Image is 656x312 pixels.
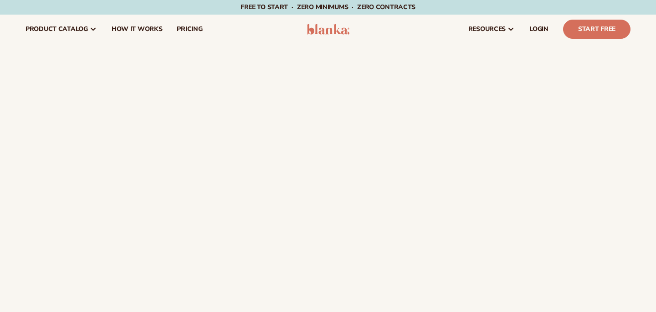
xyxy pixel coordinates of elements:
span: Free to start · ZERO minimums · ZERO contracts [241,3,415,11]
a: product catalog [18,15,104,44]
span: product catalog [26,26,88,33]
a: LOGIN [522,15,556,44]
span: How It Works [112,26,163,33]
a: resources [461,15,522,44]
span: resources [468,26,506,33]
a: pricing [169,15,210,44]
a: How It Works [104,15,170,44]
img: logo [307,24,350,35]
span: LOGIN [529,26,548,33]
a: Start Free [563,20,630,39]
span: pricing [177,26,202,33]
